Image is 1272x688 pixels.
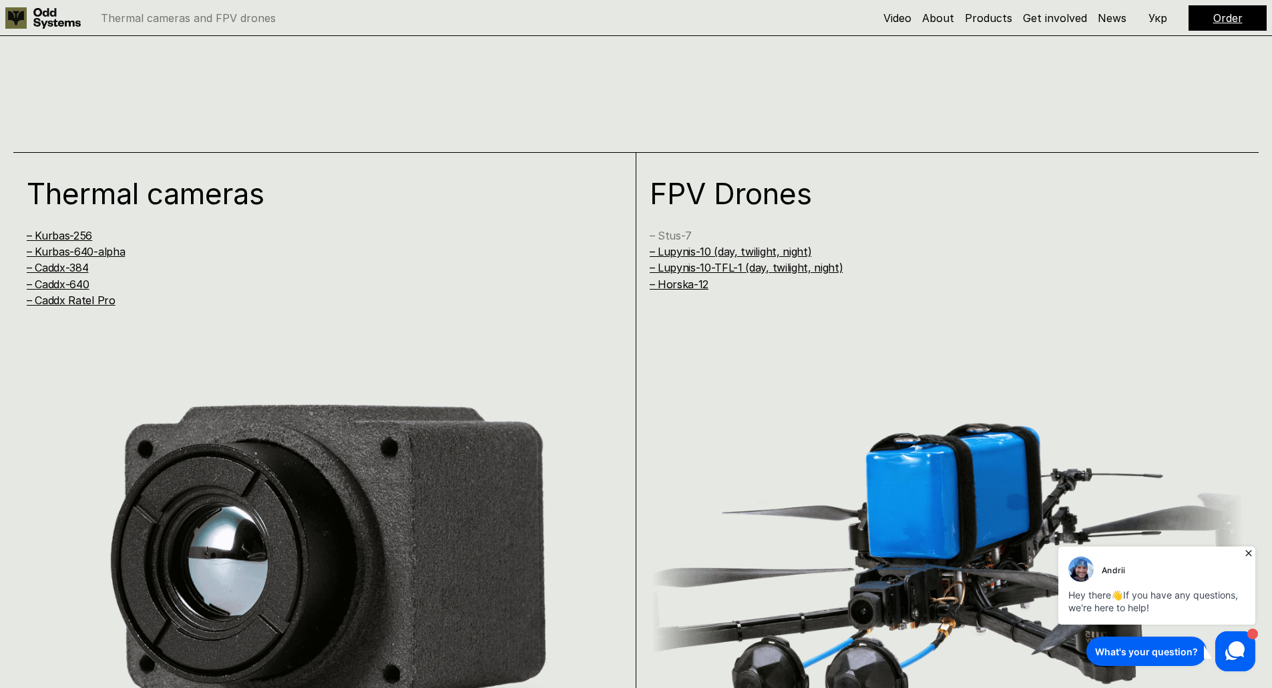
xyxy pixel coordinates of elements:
[1148,13,1167,23] p: Укр
[27,294,116,307] a: – Caddx Ratel Pro
[650,179,1210,208] h1: FPV Drones
[650,229,692,242] a: – Stus-7
[27,229,92,242] a: – Kurbas-256
[650,278,708,291] a: – Horska-12
[1213,11,1243,25] a: Order
[101,13,276,23] p: Thermal cameras and FPV drones
[922,11,954,25] a: About
[883,11,911,25] a: Video
[965,11,1012,25] a: Products
[27,245,125,258] a: – Kurbas-640-alpha
[1098,11,1126,25] a: News
[27,278,89,291] a: – Caddx-640
[27,179,587,208] h1: Thermal cameras
[650,261,843,274] a: – Lupynis-10-TFL-1 (day, twilight, night)
[1023,11,1087,25] a: Get involved
[27,261,88,274] a: – Caddx-384
[650,245,812,258] a: – Lupynis-10 (day, twilight, night)
[1055,543,1259,675] iframe: HelpCrunch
